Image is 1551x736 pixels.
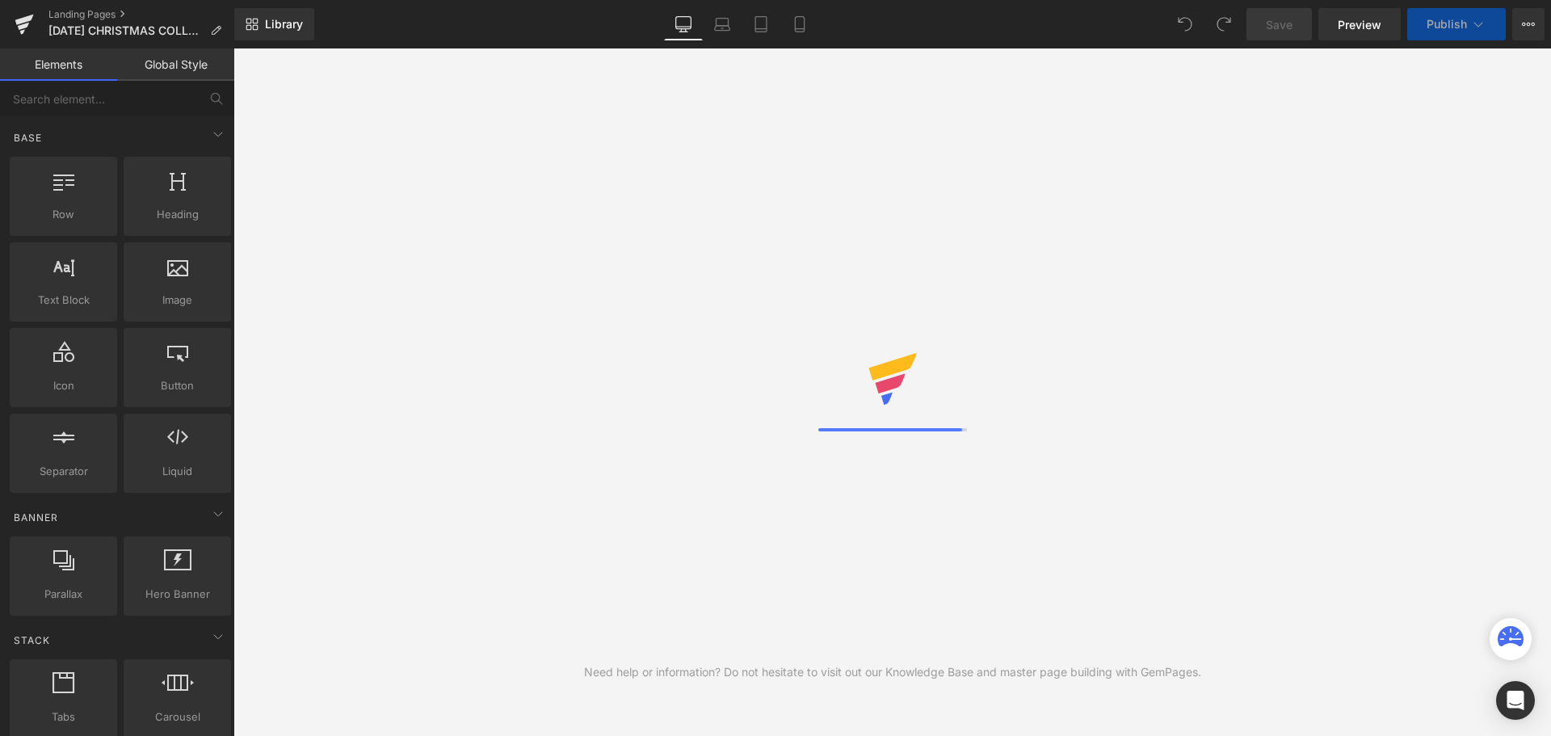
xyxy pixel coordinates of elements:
div: Open Intercom Messenger [1496,681,1535,720]
button: More [1512,8,1545,40]
span: Preview [1338,16,1381,33]
span: Separator [15,463,112,480]
span: Hero Banner [128,586,226,603]
span: Liquid [128,463,226,480]
span: Text Block [15,292,112,309]
a: Global Style [117,48,234,81]
span: Banner [12,510,60,525]
span: Publish [1427,18,1467,31]
span: Save [1266,16,1292,33]
button: Undo [1169,8,1201,40]
button: Redo [1208,8,1240,40]
button: Publish [1407,8,1506,40]
span: Button [128,377,226,394]
span: Row [15,206,112,223]
a: Tablet [742,8,780,40]
span: Icon [15,377,112,394]
span: Stack [12,633,52,648]
div: Need help or information? Do not hesitate to visit out our Knowledge Base and master page buildin... [584,663,1201,681]
span: Tabs [15,709,112,725]
span: Heading [128,206,226,223]
span: Image [128,292,226,309]
span: Library [265,17,303,32]
a: Landing Pages [48,8,234,21]
a: Preview [1318,8,1401,40]
span: Base [12,130,44,145]
span: [DATE] CHRISTMAS COLLECTION一覧 [48,24,204,37]
span: Carousel [128,709,226,725]
a: New Library [234,8,314,40]
a: Laptop [703,8,742,40]
span: Parallax [15,586,112,603]
a: Desktop [664,8,703,40]
a: Mobile [780,8,819,40]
